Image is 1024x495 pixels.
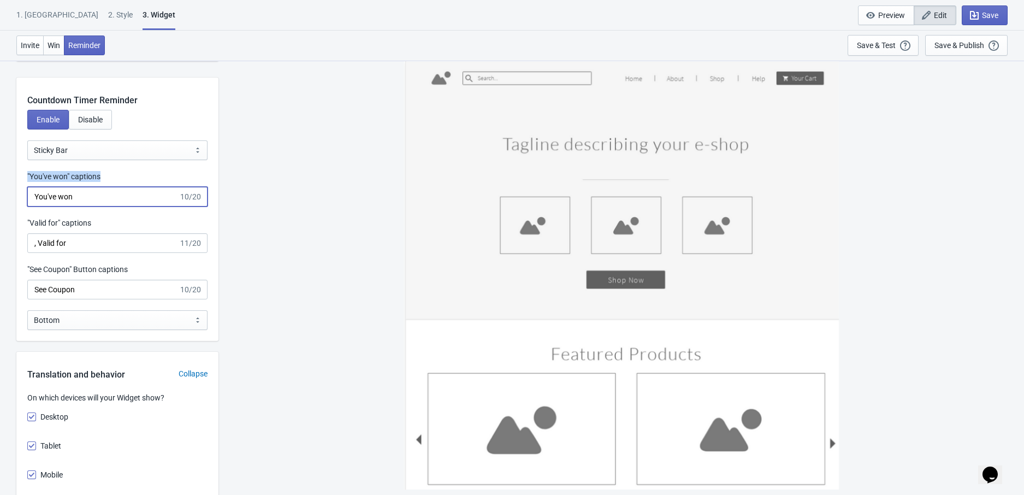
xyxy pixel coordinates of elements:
[40,440,61,451] span: Tablet
[16,368,136,381] div: Translation and behavior
[48,41,60,50] span: Win
[27,110,69,129] button: Enable
[168,368,218,380] div: Collapse
[40,411,68,422] span: Desktop
[78,115,103,124] span: Disable
[68,41,100,50] span: Reminder
[934,11,947,20] span: Edit
[857,41,896,50] div: Save & Test
[858,5,914,25] button: Preview
[40,469,63,480] span: Mobile
[27,171,100,182] label: "You've won" captions
[69,110,112,129] button: Disable
[37,115,60,124] span: Enable
[27,392,208,404] p: On which devices will your Widget show?
[962,5,1008,25] button: Save
[925,35,1008,56] button: Save & Publish
[64,36,105,55] button: Reminder
[982,11,998,20] span: Save
[878,11,905,20] span: Preview
[978,451,1013,484] iframe: chat widget
[848,35,919,56] button: Save & Test
[43,36,64,55] button: Win
[27,264,128,275] label: "See Coupon" Button captions
[108,9,133,28] div: 2 . Style
[934,41,984,50] div: Save & Publish
[143,9,175,30] div: 3. Widget
[16,9,98,28] div: 1. [GEOGRAPHIC_DATA]
[21,41,39,50] span: Invite
[16,36,44,55] button: Invite
[27,217,91,228] label: "Valid for" captions
[914,5,956,25] button: Edit
[16,78,218,107] div: Countdown Timer Reminder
